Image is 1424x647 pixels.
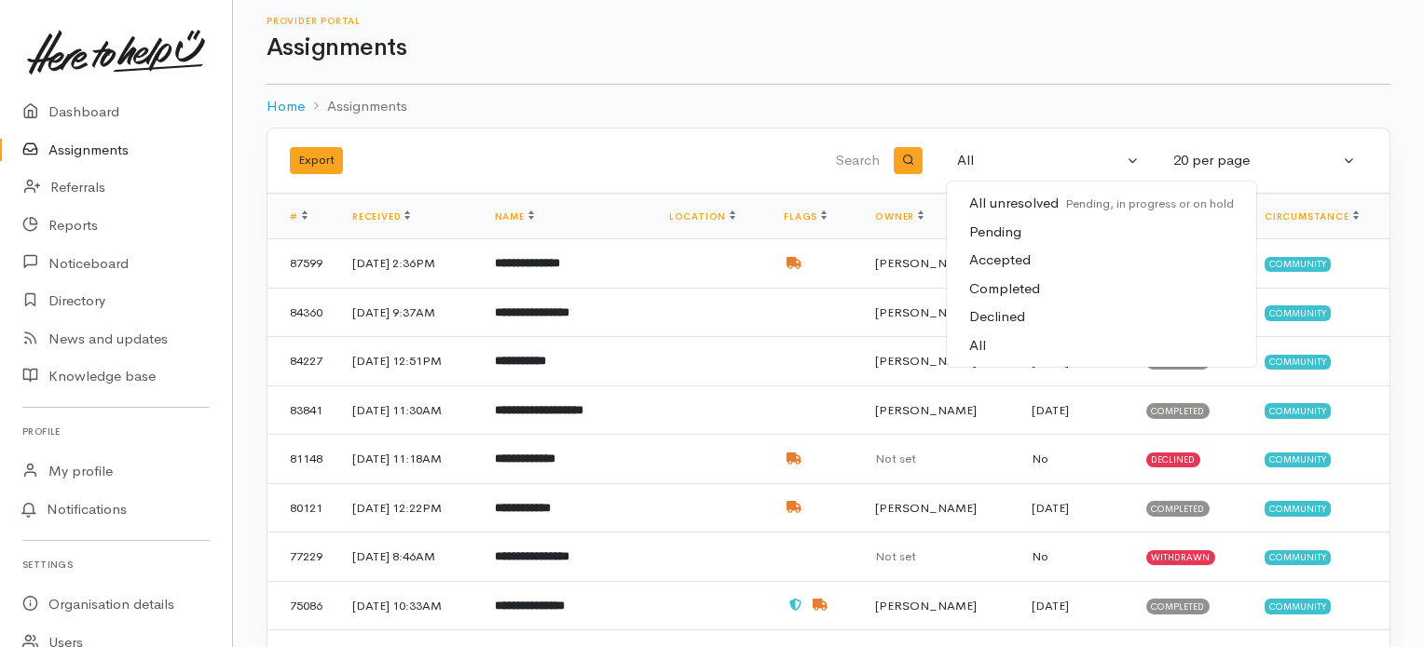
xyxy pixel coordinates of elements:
td: 77229 [267,532,337,582]
nav: breadcrumb [267,85,1390,128]
span: All unresolved [969,193,1234,214]
span: Community [1265,550,1331,565]
span: Community [1265,501,1331,516]
time: [DATE] [1032,598,1069,613]
td: [DATE] 12:51PM [337,337,480,386]
td: [DATE] 12:22PM [337,483,480,532]
td: [DATE] 8:46AM [337,532,480,582]
span: Completed [1146,501,1211,516]
td: 81148 [267,435,337,484]
span: Completed [1146,403,1211,418]
span: Community [1265,355,1331,370]
h6: Profile [22,419,210,444]
span: All [969,335,986,357]
time: [DATE] [1032,500,1069,516]
span: Accepted [969,249,1031,271]
td: [DATE] 9:37AM [337,288,480,337]
span: [PERSON_NAME] [875,598,977,613]
span: Community [1265,452,1331,467]
span: Withdrawn [1146,550,1216,565]
td: [DATE] 11:18AM [337,435,480,484]
span: [PERSON_NAME] [875,304,977,320]
a: Circumstance [1265,210,1359,222]
a: Location [669,210,735,222]
td: 83841 [267,385,337,435]
span: [PERSON_NAME] [875,402,977,418]
a: Received [352,210,410,222]
td: 84227 [267,337,337,386]
span: Completed [969,278,1040,300]
h1: Assignments [267,34,1390,61]
td: 84360 [267,288,337,337]
a: Home [267,96,305,117]
td: 87599 [267,239,337,289]
span: Declined [1146,452,1201,467]
span: Not set [875,451,916,466]
span: Completed [1146,599,1211,613]
li: Assignments [305,96,407,117]
h6: Provider Portal [267,16,1390,26]
button: Export [290,147,343,174]
span: Declined [969,306,1025,328]
a: Name [495,210,534,222]
td: 80121 [267,483,337,532]
span: Not set [875,548,916,564]
td: [DATE] 11:30AM [337,385,480,435]
td: [DATE] 10:33AM [337,581,480,630]
time: [DATE] [1032,402,1069,418]
span: No [1032,451,1048,466]
span: No [1032,548,1048,564]
button: 20 per page [1162,142,1367,179]
div: 20 per page [1173,150,1339,171]
span: [PERSON_NAME] [875,500,977,516]
button: All [946,142,1151,179]
span: Pending [969,222,1021,243]
span: Community [1265,403,1331,418]
input: Search [618,139,883,183]
div: All [957,150,1123,171]
span: [PERSON_NAME] [875,255,977,271]
span: [PERSON_NAME] [875,353,977,369]
span: Community [1265,257,1331,272]
a: # [290,210,308,222]
span: Community [1265,599,1331,613]
span: Community [1265,305,1331,320]
td: [DATE] 2:36PM [337,239,480,289]
td: 75086 [267,581,337,630]
small: Pending, in progress or on hold [1059,195,1234,211]
a: Flags [784,210,827,222]
h6: Settings [22,552,210,577]
a: Owner [875,210,924,222]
